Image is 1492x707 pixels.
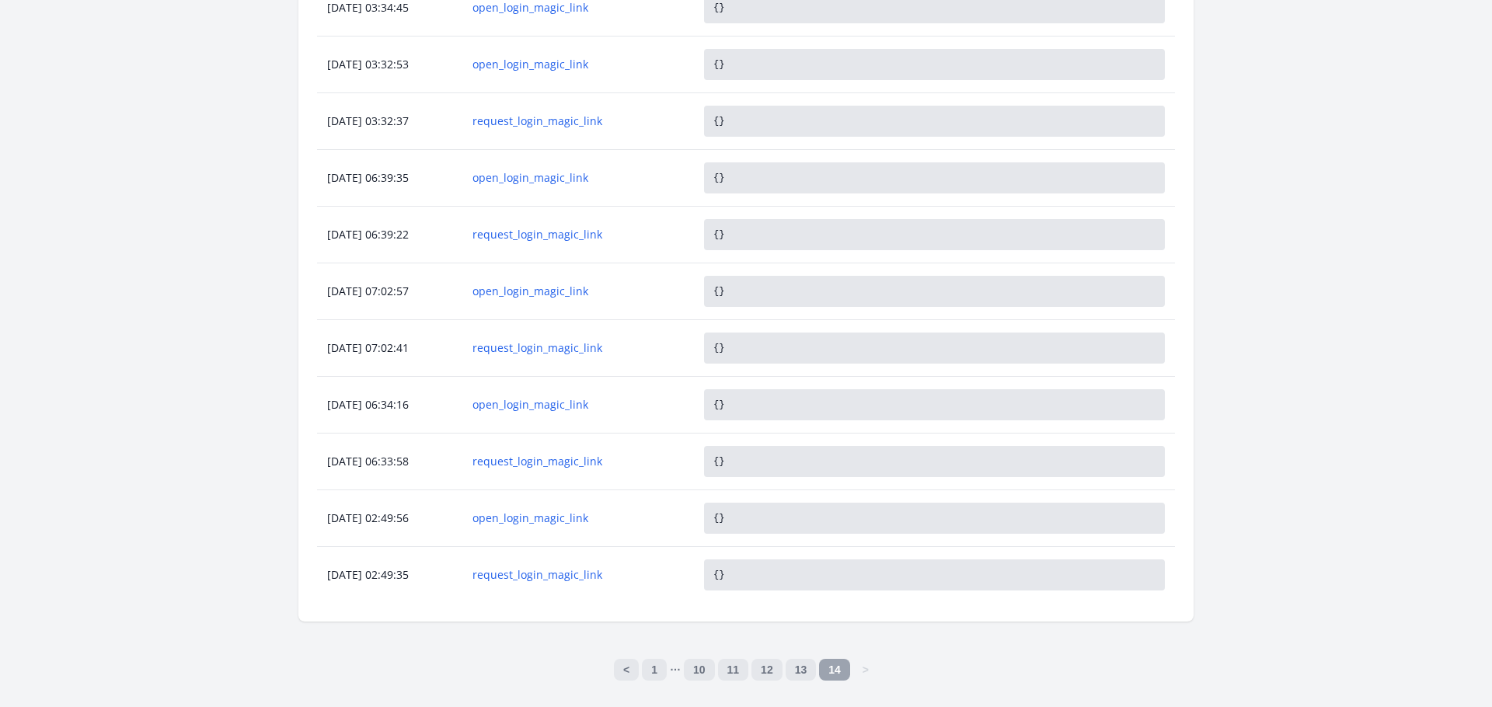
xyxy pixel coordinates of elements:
a: open_login_magic_link [472,510,684,526]
pre: {} [704,389,1165,420]
a: request_login_magic_link [472,113,684,129]
div: [DATE] 03:32:53 [318,57,462,72]
a: Previous [614,659,639,681]
a: … [670,659,681,681]
pre: {} [704,333,1165,364]
a: open_login_magic_link [472,284,684,299]
a: 13 [786,659,817,681]
div: [DATE] 07:02:41 [318,340,462,356]
pre: {} [704,49,1165,80]
a: open_login_magic_link [472,57,684,72]
div: [DATE] 07:02:57 [318,284,462,299]
div: [DATE] 03:32:37 [318,113,462,129]
a: Next [853,659,878,681]
div: [DATE] 02:49:35 [318,567,462,583]
pre: {} [704,276,1165,307]
pre: {} [704,446,1165,477]
a: 14 [819,659,850,681]
div: [DATE] 06:34:16 [318,397,462,413]
pre: {} [704,219,1165,250]
pre: {} [704,162,1165,193]
a: 12 [751,659,783,681]
nav: Pages [614,659,878,681]
a: request_login_magic_link [472,340,684,356]
div: [DATE] 06:33:58 [318,454,462,469]
pre: {} [704,106,1165,137]
a: request_login_magic_link [472,454,684,469]
a: 1 [642,659,667,681]
a: 10 [684,659,715,681]
a: open_login_magic_link [472,170,684,186]
a: 11 [718,659,749,681]
div: [DATE] 02:49:56 [318,510,462,526]
div: [DATE] 06:39:22 [318,227,462,242]
a: request_login_magic_link [472,567,684,583]
a: request_login_magic_link [472,227,684,242]
a: open_login_magic_link [472,397,684,413]
div: [DATE] 06:39:35 [318,170,462,186]
pre: {} [704,559,1165,590]
pre: {} [704,503,1165,534]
